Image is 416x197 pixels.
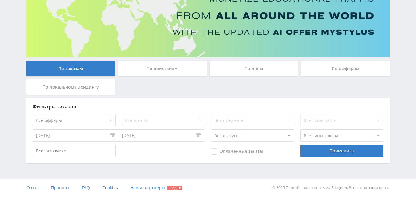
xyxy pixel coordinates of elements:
[82,179,90,197] a: FAQ
[301,61,390,76] div: По офферам
[211,179,390,197] div: © 2025 Партнёрская программа Edugram. Все права защищены.
[26,79,115,95] div: По локальному лендингу
[51,185,69,191] span: Правила
[82,185,90,191] span: FAQ
[26,185,38,191] span: О нас
[26,61,115,76] div: По заказам
[33,104,384,109] div: Фильтры заказов
[130,185,165,191] span: Наши партнеры
[210,61,298,76] div: По дням
[51,179,69,197] a: Правила
[167,186,182,190] span: Скидки
[102,185,118,191] span: Cookies
[26,179,38,197] a: О нас
[102,179,118,197] a: Cookies
[211,148,263,155] span: Оплаченные заказы
[118,61,207,76] div: По действиям
[33,145,116,157] input: Все заказчики
[300,145,383,157] div: Применить
[130,179,182,197] a: Наши партнеры Скидки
